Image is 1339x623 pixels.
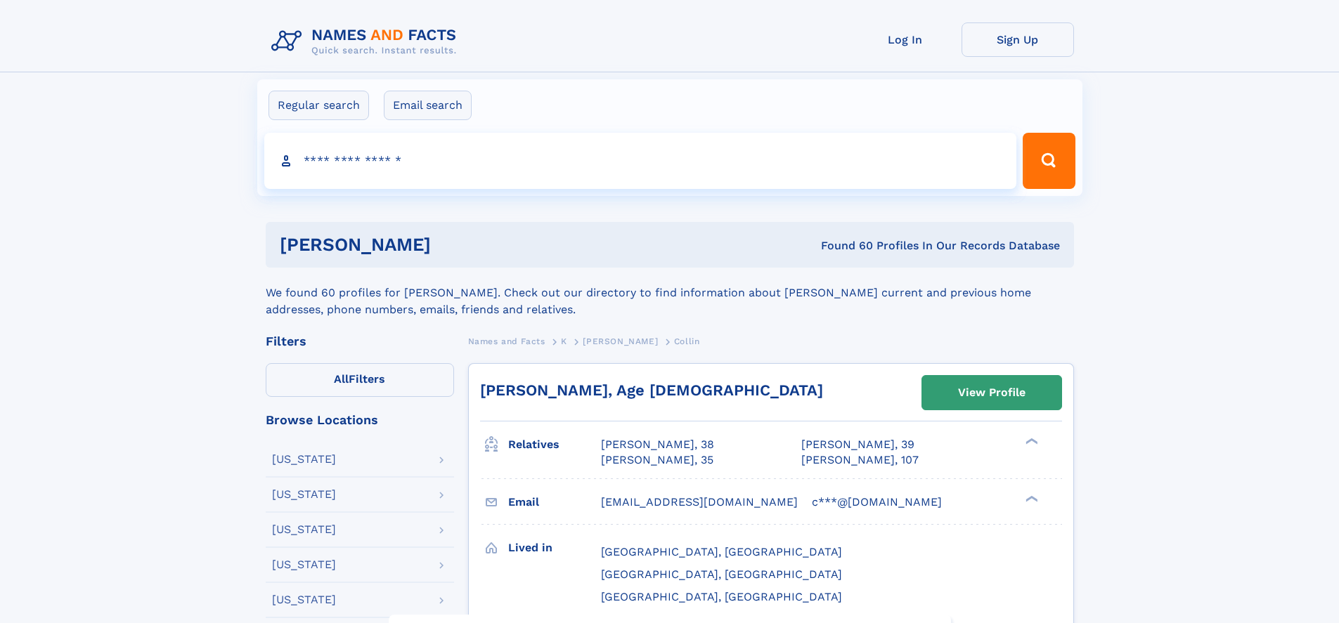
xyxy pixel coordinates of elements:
[849,22,962,57] a: Log In
[1023,133,1075,189] button: Search Button
[962,22,1074,57] a: Sign Up
[266,335,454,348] div: Filters
[266,414,454,426] div: Browse Locations
[601,568,842,581] span: [GEOGRAPHIC_DATA], [GEOGRAPHIC_DATA]
[958,376,1026,409] div: View Profile
[812,495,942,509] span: c***@[DOMAIN_NAME]
[272,559,336,570] div: [US_STATE]
[508,433,601,457] h3: Relatives
[561,336,567,346] span: K
[272,524,336,535] div: [US_STATE]
[272,594,336,605] div: [US_STATE]
[601,545,842,558] span: [GEOGRAPHIC_DATA], [GEOGRAPHIC_DATA]
[601,437,714,452] a: [PERSON_NAME], 38
[269,91,369,120] label: Regular search
[801,452,919,468] a: [PERSON_NAME], 107
[601,495,798,509] span: [EMAIL_ADDRESS][DOMAIN_NAME]
[266,363,454,397] label: Filters
[626,238,1060,254] div: Found 60 Profiles In Our Records Database
[1022,494,1039,503] div: ❯
[922,376,1061,409] a: View Profile
[266,22,468,60] img: Logo Names and Facts
[480,381,823,399] a: [PERSON_NAME], Age [DEMOGRAPHIC_DATA]
[601,590,842,603] span: [GEOGRAPHIC_DATA], [GEOGRAPHIC_DATA]
[468,332,545,350] a: Names and Facts
[674,336,700,346] span: Collin
[280,236,626,254] h1: [PERSON_NAME]
[1022,437,1039,446] div: ❯
[266,268,1074,318] div: We found 60 profiles for [PERSON_NAME]. Check out our directory to find information about [PERSON...
[583,336,658,346] span: [PERSON_NAME]
[272,489,336,500] div: [US_STATE]
[264,133,1017,189] input: search input
[561,332,567,350] a: K
[583,332,658,350] a: [PERSON_NAME]
[334,372,349,386] span: All
[384,91,472,120] label: Email search
[508,490,601,514] h3: Email
[272,454,336,465] div: [US_STATE]
[601,452,713,468] a: [PERSON_NAME], 35
[801,437,914,452] a: [PERSON_NAME], 39
[508,536,601,560] h3: Lived in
